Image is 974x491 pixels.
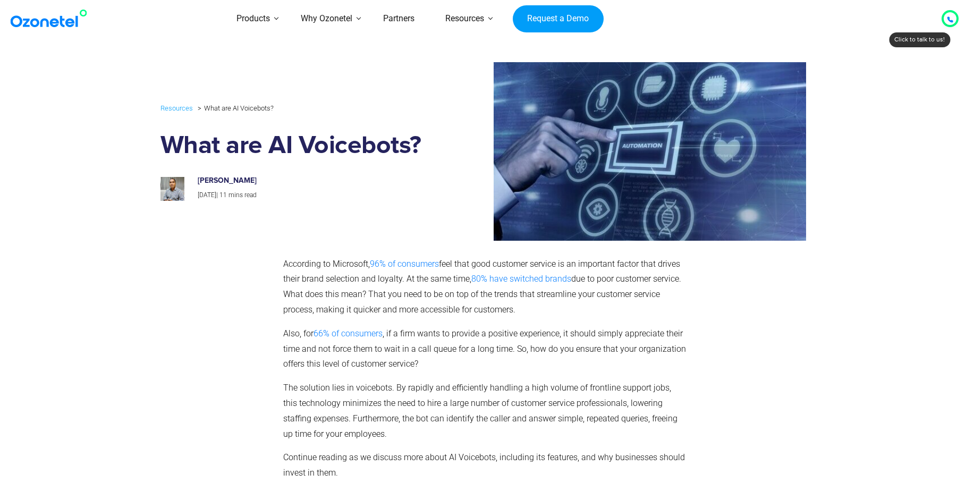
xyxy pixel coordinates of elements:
span: 11 [219,191,227,199]
li: What are AI Voicebots? [195,101,274,115]
span: Continue reading as we discuss more about AI Voicebots, including its features, and why businesse... [283,452,685,478]
span: [DATE] [198,191,216,199]
a: Request a Demo [513,5,604,33]
span: The solution lies in voicebots. By rapidly and efficiently handling a high volume of frontline su... [283,383,677,438]
a: 66% of consumers [314,328,383,338]
h1: What are AI Voicebots? [160,131,433,160]
img: Know Everything about Voicebots and AI Voicebots [441,62,806,240]
a: Resources [160,102,193,114]
h6: [PERSON_NAME] [198,176,422,185]
a: 80% have switched brands [471,274,571,284]
span: According to Microsoft, [283,259,370,269]
span: feel that good customer service is an important factor that drives their brand selection and loya... [283,259,680,284]
span: due to poor customer service. What does this mean? That you need to be on top of the trends that ... [283,274,681,315]
a: 96% of consumers [370,259,439,269]
span: mins read [228,191,257,199]
span: Also, for [283,328,314,338]
img: prashanth-kancherla_avatar-200x200.jpeg [160,177,184,201]
span: , if a firm wants to provide a positive experience, it should simply appreciate their time and no... [283,328,686,369]
p: | [198,190,422,201]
